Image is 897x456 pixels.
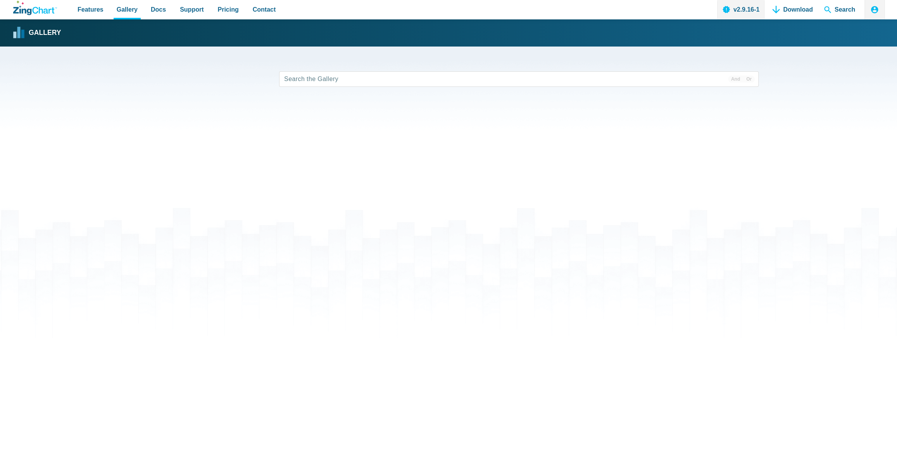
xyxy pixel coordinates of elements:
span: And [728,76,743,83]
strong: Gallery [29,29,61,36]
span: Pricing [217,4,238,15]
a: Gallery [13,27,61,39]
a: ZingChart Logo. Click to return to the homepage [13,1,57,15]
span: Or [743,76,755,83]
span: Gallery [117,4,138,15]
span: Contact [253,4,276,15]
span: Support [180,4,204,15]
input: Search the Gallery [279,71,759,87]
span: Docs [151,4,166,15]
span: Features [78,4,103,15]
